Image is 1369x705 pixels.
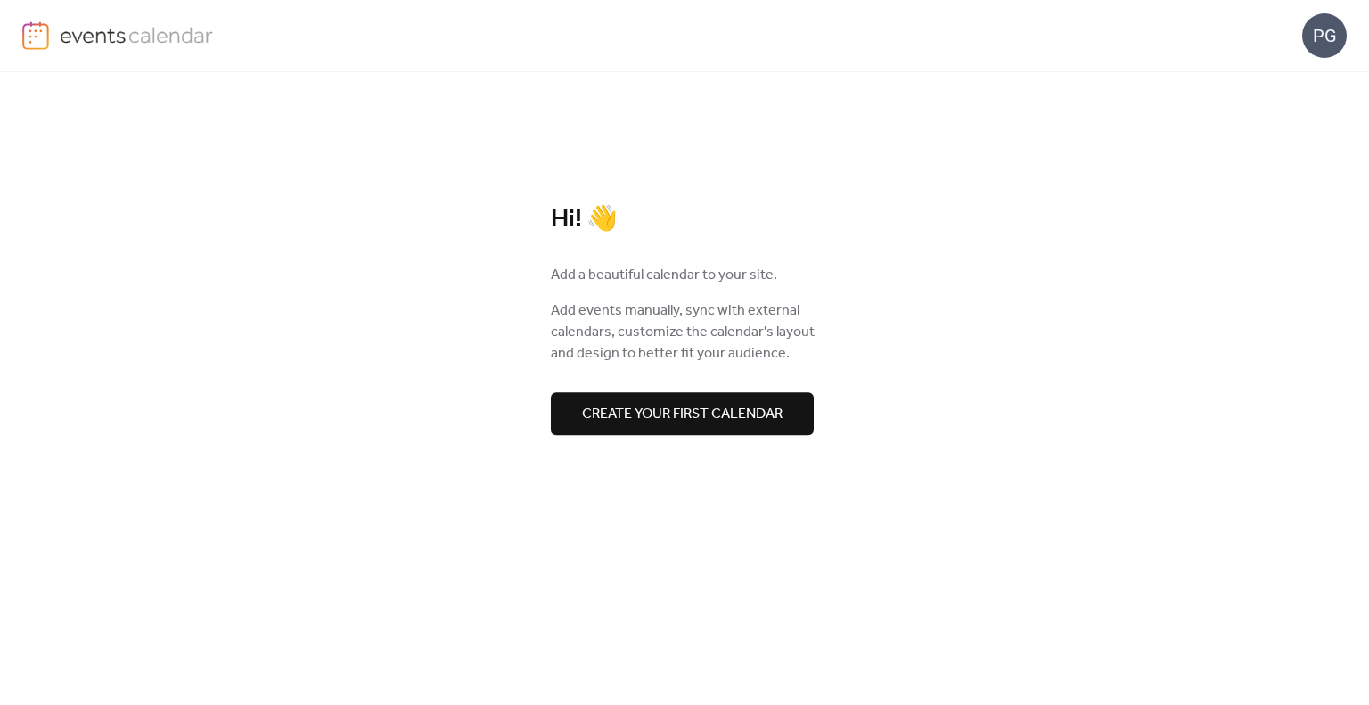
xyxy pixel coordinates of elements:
[1302,13,1347,58] div: PG
[551,265,777,286] span: Add a beautiful calendar to your site.
[551,300,818,365] span: Add events manually, sync with external calendars, customize the calendar's layout and design to ...
[22,21,49,50] img: logo
[60,21,214,48] img: logo-type
[551,392,814,435] button: Create your first calendar
[551,204,818,235] div: Hi! 👋
[582,404,783,425] span: Create your first calendar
